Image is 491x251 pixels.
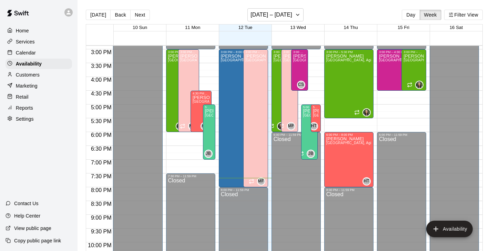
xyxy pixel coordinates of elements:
[16,104,33,111] p: Reports
[219,49,261,187] div: 3:00 PM – 8:00 PM: Available
[407,82,412,88] span: Recurring availability
[6,59,72,69] a: Availability
[16,116,34,122] p: Settings
[362,177,371,185] div: Hannah Thomas
[193,100,254,103] span: [GEOGRAPHIC_DATA], Agility Space
[221,188,266,192] div: 8:00 PM – 11:59 PM
[6,81,72,91] a: Marketing
[89,160,113,165] span: 7:00 PM
[426,221,473,237] button: add
[274,58,335,62] span: [GEOGRAPHIC_DATA], Agility Space
[86,242,113,248] span: 10:00 PM
[176,123,183,130] img: Megan MacDonald
[415,81,423,89] div: Megan MacDonald
[250,10,292,20] h6: [DATE] – [DATE]
[274,50,286,54] div: 3:00 PM – 6:00 PM
[89,77,113,83] span: 4:00 PM
[89,49,113,55] span: 3:00 PM
[86,10,111,20] button: [DATE]
[324,132,374,187] div: 6:00 PM – 8:00 PM: Available
[311,104,321,132] div: 5:00 PM – 6:00 PM: Available
[303,106,316,109] div: 5:00 PM – 7:00 PM
[257,177,265,185] div: Matt Field
[168,174,213,178] div: 7:30 PM – 11:59 PM
[6,114,72,124] a: Settings
[168,58,229,62] span: [GEOGRAPHIC_DATA], Agility Space
[188,122,196,130] div: Matt Field
[279,123,284,129] span: Recurring availability
[278,123,285,130] img: Megan MacDonald
[379,50,417,54] div: 3:00 PM – 4:30 PM
[291,49,308,91] div: 3:00 PM – 4:30 PM: Available
[290,25,306,30] button: 13 Wed
[288,123,294,130] span: MF
[272,49,288,132] div: 3:00 PM – 6:00 PM: Available
[310,122,318,130] div: Hannah Thomas
[363,109,370,116] img: Megan MacDonald
[344,25,358,30] button: 14 Thu
[401,49,426,91] div: 3:00 PM – 4:30 PM: Available
[298,151,304,157] span: Recurring availability
[450,25,463,30] button: 16 Sat
[324,49,374,118] div: 3:00 PM – 5:30 PM: Available
[16,82,38,89] p: Marketing
[193,92,209,95] div: 4:30 PM – 6:00 PM
[277,122,285,130] div: Megan MacDonald
[6,37,72,47] a: Services
[297,81,305,89] div: Cayden Sparks
[6,92,72,102] a: Retail
[311,123,317,130] span: HT
[89,132,113,138] span: 6:00 PM
[89,146,113,152] span: 6:30 PM
[206,150,211,157] span: JB
[14,200,39,207] p: Contact Us
[89,173,113,179] span: 7:30 PM
[16,38,35,45] p: Services
[178,49,199,132] div: 3:00 PM – 6:00 PM: Available
[204,150,213,158] div: Joseph Bauserman
[166,49,187,132] div: 3:00 PM – 6:00 PM: Available
[364,178,369,185] span: HT
[221,58,282,62] span: [GEOGRAPHIC_DATA], Agility Space
[249,179,254,184] span: Recurring availability
[326,188,371,192] div: 8:00 PM – 11:59 PM
[245,58,283,62] span: [GEOGRAPHIC_DATA]
[16,60,42,67] p: Availability
[293,50,306,54] div: 3:00 PM – 4:30 PM
[203,104,215,160] div: 5:00 PM – 7:00 PM: Available
[89,229,113,234] span: 9:30 PM
[133,25,147,30] span: 10 Sun
[191,91,212,132] div: 4:30 PM – 6:00 PM: Available
[298,81,304,88] span: CS
[185,25,200,30] button: 11 Mon
[238,25,253,30] button: 12 Tue
[313,106,319,109] div: 5:00 PM – 6:00 PM
[6,48,72,58] a: Calendar
[274,133,319,137] div: 6:00 PM – 11:59 PM
[326,58,388,62] span: [GEOGRAPHIC_DATA], Agility Space
[6,70,72,80] div: Customers
[303,113,365,117] span: [GEOGRAPHIC_DATA], Agility Space
[201,122,209,130] div: Hannah Thomas
[16,71,40,78] p: Customers
[402,10,420,20] button: Day
[6,26,72,36] div: Home
[293,58,331,62] span: [GEOGRAPHIC_DATA]
[176,122,184,130] div: Megan MacDonald
[326,141,388,145] span: [GEOGRAPHIC_DATA], Agility Space
[110,10,131,20] button: Back
[221,50,259,54] div: 3:00 PM – 8:00 PM
[6,103,72,113] a: Reports
[89,91,113,97] span: 4:30 PM
[258,178,264,185] span: MF
[379,133,424,137] div: 6:00 PM – 11:59 PM
[313,113,374,117] span: [GEOGRAPHIC_DATA], Agility Space
[205,106,213,109] div: 5:00 PM – 7:00 PM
